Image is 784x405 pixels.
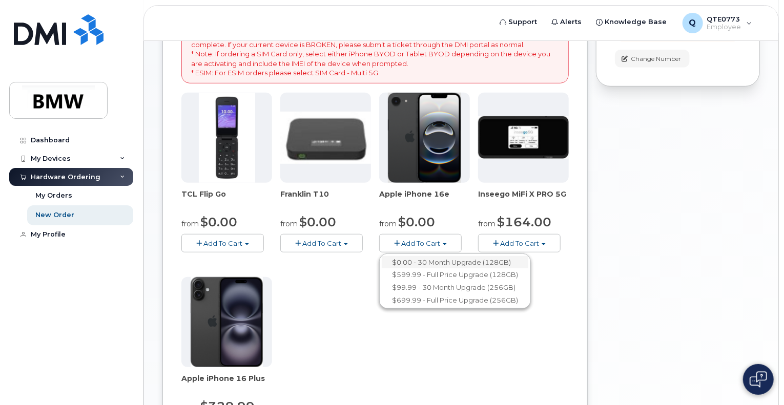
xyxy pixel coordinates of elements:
button: Add To Cart [280,234,363,252]
a: Support [493,12,545,32]
span: QTE0773 [707,15,741,23]
small: from [379,219,397,228]
div: Apple iPhone 16e [379,189,470,209]
span: Employee [707,23,741,31]
img: TCL_FLIP_MODE.jpg [199,93,255,183]
button: Add To Cart [379,234,462,252]
a: $99.99 - 30 Month Upgrade (256GB) [382,281,528,294]
a: Alerts [545,12,589,32]
a: $699.99 - Full Price Upgrade (256GB) [382,294,528,307]
img: cut_small_inseego_5G.jpg [478,116,569,159]
div: TCL Flip Go [181,189,272,209]
span: Alerts [561,17,582,27]
a: $599.99 - Full Price Upgrade (128GB) [382,268,528,281]
div: Apple iPhone 16 Plus [181,373,272,394]
span: Knowledge Base [605,17,667,27]
img: iphone16e.png [388,93,462,183]
button: Add To Cart [478,234,561,252]
span: $164.00 [497,215,551,229]
a: Knowledge Base [589,12,674,32]
small: from [478,219,496,228]
div: Franklin T10 [280,189,371,209]
div: QTE0773 [675,13,759,33]
span: $0.00 [200,215,237,229]
span: Add To Cart [401,239,440,247]
small: from [280,219,298,228]
button: Add To Cart [181,234,264,252]
img: iphone_16_plus.png [191,277,263,367]
div: Inseego MiFi X PRO 5G [478,189,569,209]
span: Add To Cart [302,239,341,247]
img: t10.jpg [280,112,371,164]
span: $0.00 [299,215,336,229]
span: $0.00 [398,215,435,229]
p: * Note: BMW IT is in the process of upgrading all off-contract BMW phones with the all-new iPhone... [191,11,559,78]
img: Open chat [750,371,767,388]
span: Add To Cart [500,239,539,247]
span: Change Number [631,54,681,63]
span: Support [509,17,538,27]
span: Add To Cart [203,239,242,247]
button: Change Number [615,50,690,68]
span: Q [689,17,696,29]
small: from [181,219,199,228]
a: $0.00 - 30 Month Upgrade (128GB) [382,256,528,269]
